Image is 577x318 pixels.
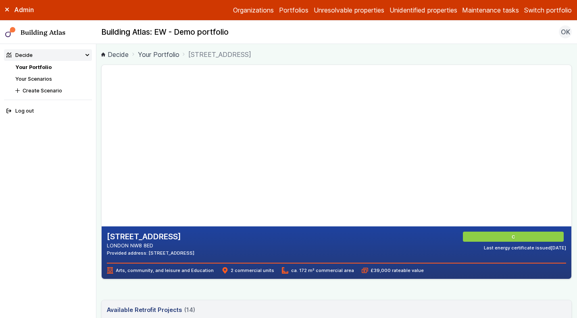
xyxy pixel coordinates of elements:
summary: Decide [4,49,92,61]
button: Switch portfolio [524,5,572,15]
a: Organizations [233,5,274,15]
a: Your Portfolio [15,64,52,70]
span: OK [561,27,570,37]
a: Unidentified properties [390,5,457,15]
a: Your Portfolio [138,50,179,59]
span: ca. 172 m² commercial area [282,267,354,274]
span: [STREET_ADDRESS] [188,50,251,59]
time: [DATE] [551,245,566,251]
span: (14) [184,305,195,314]
a: Your Scenarios [15,76,52,82]
span: 2 commercial units [222,267,274,274]
a: Portfolios [279,5,308,15]
address: LONDON NW8 8ED [107,242,194,249]
button: OK [559,25,572,38]
a: Decide [101,50,129,59]
button: Log out [4,105,92,117]
img: main-0bbd2752.svg [5,27,16,38]
h3: Available Retrofit Projects [107,305,195,314]
span: Arts, community, and leisure and Education [107,267,214,274]
a: Unresolvable properties [314,5,384,15]
span: £39,000 rateable value [362,267,424,274]
h2: Building Atlas: EW - Demo portfolio [101,27,229,38]
a: Maintenance tasks [462,5,519,15]
button: Create Scenario [13,85,92,96]
div: Last energy certificate issued [484,245,566,251]
span: C [513,234,516,240]
div: Provided address: [STREET_ADDRESS] [107,250,194,256]
h2: [STREET_ADDRESS] [107,232,194,242]
div: Decide [6,51,33,59]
